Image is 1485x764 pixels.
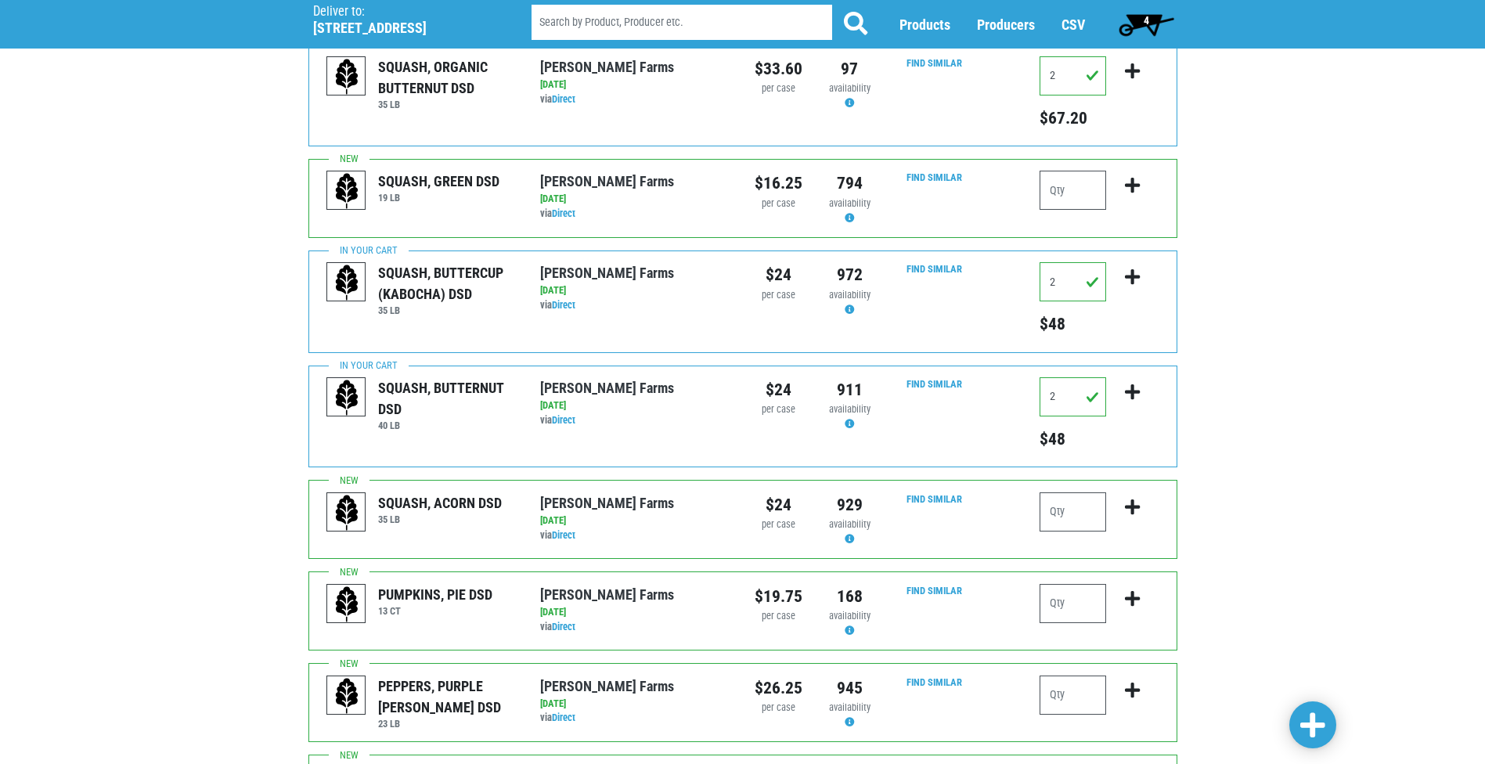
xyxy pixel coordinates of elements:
[755,584,802,609] div: $19.75
[1144,14,1149,27] span: 4
[755,517,802,532] div: per case
[906,263,962,275] a: Find Similar
[826,81,874,111] div: Availability may be subject to change.
[1040,56,1106,95] input: Qty
[906,57,962,69] a: Find Similar
[540,586,674,603] a: [PERSON_NAME] Farms
[540,283,730,298] div: [DATE]
[755,81,802,96] div: per case
[755,377,802,402] div: $24
[378,605,492,617] h6: 13 CT
[540,59,674,75] a: [PERSON_NAME] Farms
[552,299,575,311] a: Direct
[906,493,962,505] a: Find Similar
[977,16,1035,33] a: Producers
[829,82,870,94] span: availability
[552,712,575,723] a: Direct
[313,20,492,37] h5: [STREET_ADDRESS]
[540,528,730,543] div: via
[540,173,674,189] a: [PERSON_NAME] Farms
[755,56,802,81] div: $33.60
[826,402,874,432] div: Availability may be subject to change.
[829,289,870,301] span: availability
[755,288,802,303] div: per case
[826,377,874,402] div: 911
[378,377,517,420] div: SQUASH, BUTTERNUT DSD
[378,420,517,431] h6: 40 LB
[1112,9,1181,40] a: 4
[378,56,517,99] div: SQUASH, ORGANIC BUTTERNUT DSD
[378,99,517,110] h6: 35 LB
[532,5,832,40] input: Search by Product, Producer etc.
[826,492,874,517] div: 929
[906,585,962,596] a: Find Similar
[540,265,674,281] a: [PERSON_NAME] Farms
[826,171,874,196] div: 794
[1040,429,1106,449] h5: Total price
[540,605,730,620] div: [DATE]
[755,196,802,211] div: per case
[1040,377,1106,416] input: Qty
[540,495,674,511] a: [PERSON_NAME] Farms
[540,711,730,726] div: via
[755,262,802,287] div: $24
[552,93,575,105] a: Direct
[378,305,517,316] h6: 35 LB
[1040,584,1106,623] input: Qty
[378,262,517,305] div: SQUASH, BUTTERCUP (KABOCHA) DSD
[829,403,870,415] span: availability
[552,207,575,219] a: Direct
[378,718,517,730] h6: 23 LB
[540,192,730,207] div: [DATE]
[378,171,499,192] div: SQUASH, GREEN DSD
[378,492,502,514] div: SQUASH, ACORN DSD
[313,4,492,20] p: Deliver to:
[378,192,499,204] h6: 19 LB
[826,56,874,81] div: 97
[1040,314,1106,334] h5: Total price
[1040,171,1106,210] input: Qty
[1040,676,1106,715] input: Qty
[829,610,870,622] span: availability
[826,288,874,318] div: Availability may be subject to change.
[755,171,802,196] div: $16.25
[378,676,517,718] div: PEPPERS, PURPLE [PERSON_NAME] DSD
[540,678,674,694] a: [PERSON_NAME] Farms
[327,57,366,96] img: placeholder-variety-43d6402dacf2d531de610a020419775a.svg
[1040,492,1106,532] input: Qty
[540,398,730,413] div: [DATE]
[1040,262,1106,301] input: Qty
[906,171,962,183] a: Find Similar
[1061,16,1085,33] a: CSV
[540,77,730,92] div: [DATE]
[327,585,366,624] img: placeholder-variety-43d6402dacf2d531de610a020419775a.svg
[552,621,575,632] a: Direct
[327,263,366,302] img: placeholder-variety-43d6402dacf2d531de610a020419775a.svg
[540,207,730,222] div: via
[755,676,802,701] div: $26.25
[829,197,870,209] span: availability
[829,518,870,530] span: availability
[826,584,874,609] div: 168
[829,701,870,713] span: availability
[826,262,874,287] div: 972
[899,16,950,33] a: Products
[1040,108,1106,128] h5: Total price
[540,380,674,396] a: [PERSON_NAME] Farms
[327,171,366,211] img: placeholder-variety-43d6402dacf2d531de610a020419775a.svg
[755,609,802,624] div: per case
[327,378,366,417] img: placeholder-variety-43d6402dacf2d531de610a020419775a.svg
[327,676,366,715] img: placeholder-variety-43d6402dacf2d531de610a020419775a.svg
[540,298,730,313] div: via
[906,378,962,390] a: Find Similar
[755,402,802,417] div: per case
[378,584,492,605] div: PUMPKINS, PIE DSD
[378,514,502,525] h6: 35 LB
[540,697,730,712] div: [DATE]
[826,676,874,701] div: 945
[755,701,802,715] div: per case
[540,413,730,428] div: via
[906,676,962,688] a: Find Similar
